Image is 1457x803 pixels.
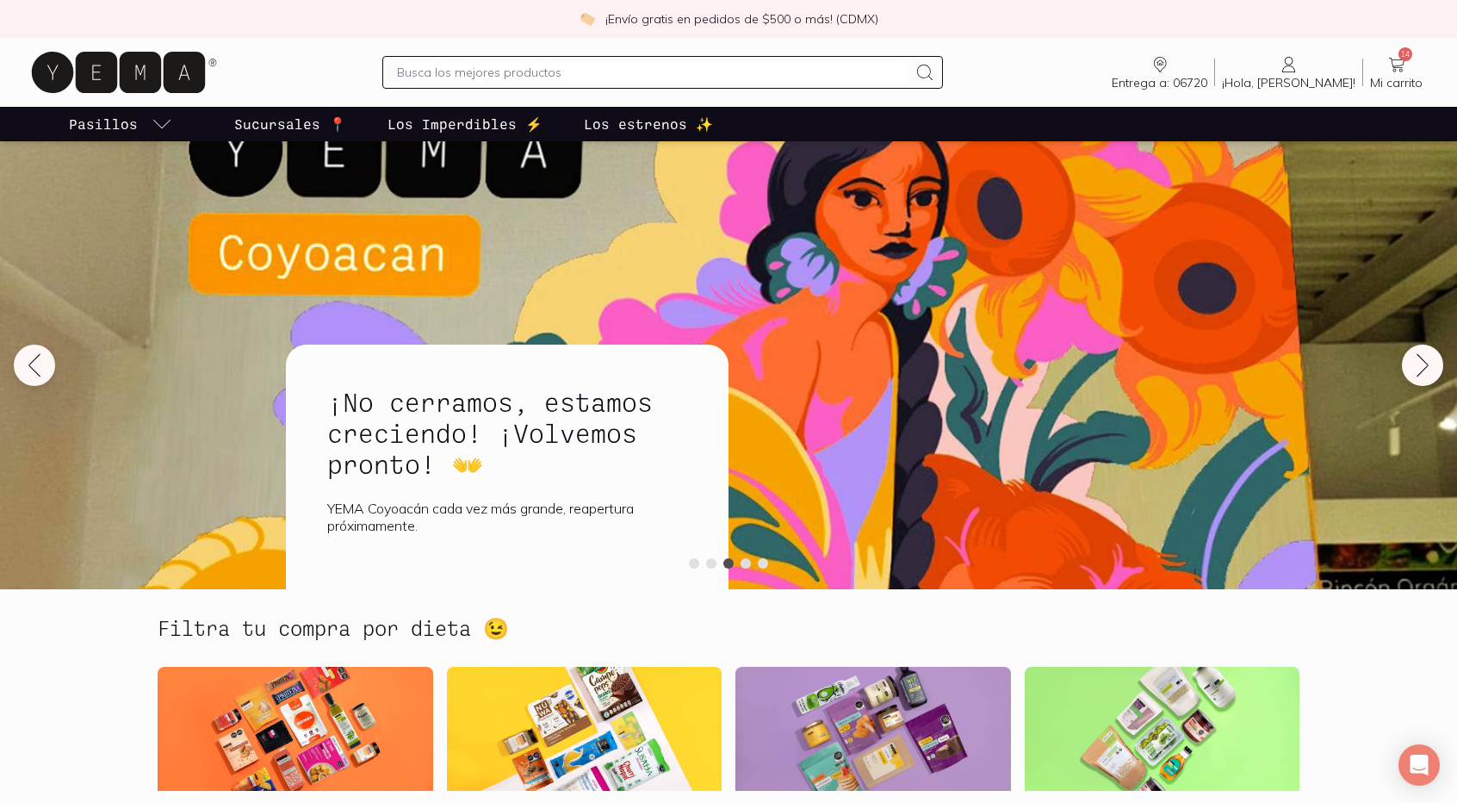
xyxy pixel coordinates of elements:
span: 14 [1398,47,1412,61]
a: 14Mi carrito [1363,54,1429,90]
a: pasillo-todos-link [65,107,176,141]
p: Los estrenos ✨ [584,114,713,134]
img: Dieta orgánica [1025,667,1300,791]
input: Busca los mejores productos [397,62,908,83]
span: Mi carrito [1370,75,1423,90]
p: Sucursales 📍 [234,114,346,134]
span: Entrega a: 06720 [1112,75,1207,90]
p: Pasillos [69,114,138,134]
img: Dieta Vegana [158,667,433,791]
span: ¡Hola, [PERSON_NAME]! [1222,75,1355,90]
a: Los estrenos ✨ [580,107,716,141]
img: Dieta sin gluten [447,667,722,791]
img: Dieta keto [735,667,1011,791]
a: Los Imperdibles ⚡️ [384,107,546,141]
div: Open Intercom Messenger [1398,744,1440,786]
a: Sucursales 📍 [231,107,350,141]
h2: ¡No cerramos, estamos creciendo! ¡Volvemos pronto! 👐 [327,386,687,479]
p: YEMA Coyoacán cada vez más grande, reapertura próximamente. [327,500,687,534]
a: ¡Hola, [PERSON_NAME]! [1215,54,1362,90]
p: ¡Envío gratis en pedidos de $500 o más! (CDMX) [605,10,878,28]
h2: Filtra tu compra por dieta 😉 [158,617,509,639]
img: check [580,11,595,27]
p: Los Imperdibles ⚡️ [387,114,542,134]
a: Entrega a: 06720 [1105,54,1214,90]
